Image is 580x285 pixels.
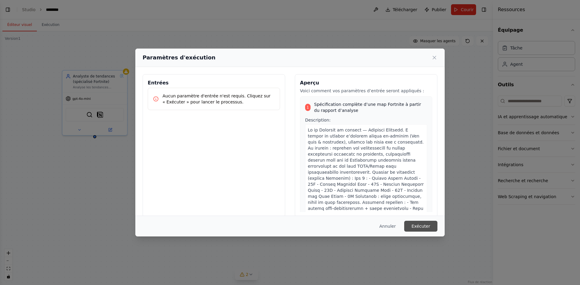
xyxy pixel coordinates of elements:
button: Annuler [375,221,401,232]
font: Aucun paramètre d'entrée n'est requis. Cliquez sur « Exécuter » pour lancer le processus. [163,93,270,104]
font: Annuler [379,224,396,229]
font: 1 [307,105,309,109]
font: Paramètres d'exécution [143,54,215,61]
font: Aperçu [300,80,319,86]
font: Exécuter [411,224,430,229]
font: Voici comment vos paramètres d’entrée seront appliqués : [300,88,424,93]
font: Entrées [148,80,169,86]
font: Spécification complète d’une map Fortnite à partir du rapport d’analyse [314,102,421,113]
font: Description: [305,118,330,122]
button: Exécuter [404,221,437,232]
